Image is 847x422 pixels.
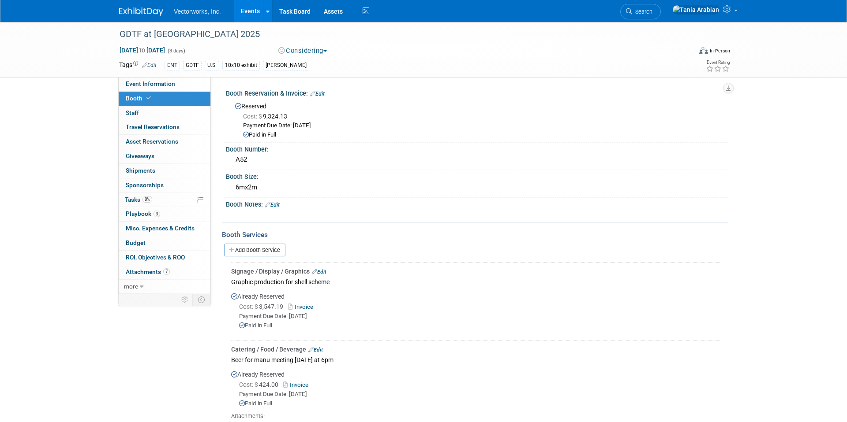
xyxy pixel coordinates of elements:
[125,196,152,203] span: Tasks
[126,239,146,246] span: Budget
[243,131,721,139] div: Paid in Full
[239,303,287,310] span: 3,547.19
[119,106,210,120] a: Staff
[231,412,721,420] div: Attachments:
[119,46,165,54] span: [DATE] [DATE]
[126,95,153,102] span: Booth
[119,280,210,294] a: more
[167,48,185,54] span: (3 days)
[119,149,210,163] a: Giveaways
[231,288,721,337] div: Already Reserved
[174,8,221,15] span: Vectorworks, Inc.
[312,269,326,275] a: Edit
[126,152,154,159] span: Giveaways
[126,109,139,116] span: Staff
[709,48,730,54] div: In-Person
[263,61,309,70] div: [PERSON_NAME]
[243,122,721,130] div: Payment Due Date: [DATE]
[119,265,210,279] a: Attachments7
[126,181,164,189] span: Sponsorships
[222,230,728,240] div: Booth Services
[119,77,210,91] a: Event Information
[239,381,282,388] span: 424.00
[119,207,210,221] a: Playbook3
[231,345,721,354] div: Catering / Food / Beverage
[265,202,280,208] a: Edit
[119,236,210,250] a: Budget
[699,47,708,54] img: Format-Inperson.png
[119,120,210,134] a: Travel Reservations
[232,100,721,139] div: Reserved
[706,60,730,65] div: Event Rating
[126,167,155,174] span: Shipments
[142,196,152,203] span: 0%
[165,61,180,70] div: ENT
[126,138,178,145] span: Asset Reservations
[275,46,330,56] button: Considering
[232,153,721,167] div: A52
[119,164,210,178] a: Shipments
[126,80,175,87] span: Event Information
[142,62,157,68] a: Edit
[243,113,263,120] span: Cost: $
[138,47,146,54] span: to
[116,26,678,42] div: GDTF at [GEOGRAPHIC_DATA] 2025
[119,178,210,192] a: Sponsorships
[222,61,260,70] div: 10x10 exhibit
[226,87,728,98] div: Booth Reservation & Invoice:
[126,225,195,232] span: Misc. Expenses & Credits
[239,303,259,310] span: Cost: $
[154,211,160,217] span: 3
[243,113,291,120] span: 9,324.13
[119,92,210,106] a: Booth
[126,123,180,130] span: Travel Reservations
[226,170,728,181] div: Booth Size:
[126,210,160,217] span: Playbook
[239,390,721,399] div: Payment Due Date: [DATE]
[239,400,721,408] div: Paid in Full
[226,198,728,209] div: Booth Notes:
[224,244,285,256] a: Add Booth Service
[283,381,312,388] a: Invoice
[119,222,210,236] a: Misc. Expenses & Credits
[119,60,157,70] td: Tags
[226,143,728,154] div: Booth Number:
[239,381,259,388] span: Cost: $
[310,91,325,97] a: Edit
[205,61,219,70] div: U.S.
[124,283,138,290] span: more
[231,354,721,366] div: Beer for manu meeting [DATE] at 6pm
[119,193,210,207] a: Tasks0%
[639,46,730,59] div: Event Format
[119,135,210,149] a: Asset Reservations
[239,312,721,321] div: Payment Due Date: [DATE]
[239,322,721,330] div: Paid in Full
[119,251,210,265] a: ROI, Objectives & ROO
[126,268,170,275] span: Attachments
[183,61,202,70] div: GDTF
[177,294,193,305] td: Personalize Event Tab Strip
[632,8,652,15] span: Search
[288,304,317,310] a: Invoice
[126,254,185,261] span: ROI, Objectives & ROO
[193,294,211,305] td: Toggle Event Tabs
[146,96,151,100] i: Booth reservation complete
[163,268,170,275] span: 7
[119,7,163,16] img: ExhibitDay
[232,181,721,194] div: 6mx2m
[231,276,721,288] div: Graphic production for shell scheme
[308,347,323,353] a: Edit
[231,267,721,276] div: Signage / Display / Graphics
[620,4,661,19] a: Search
[672,5,720,15] img: Tania Arabian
